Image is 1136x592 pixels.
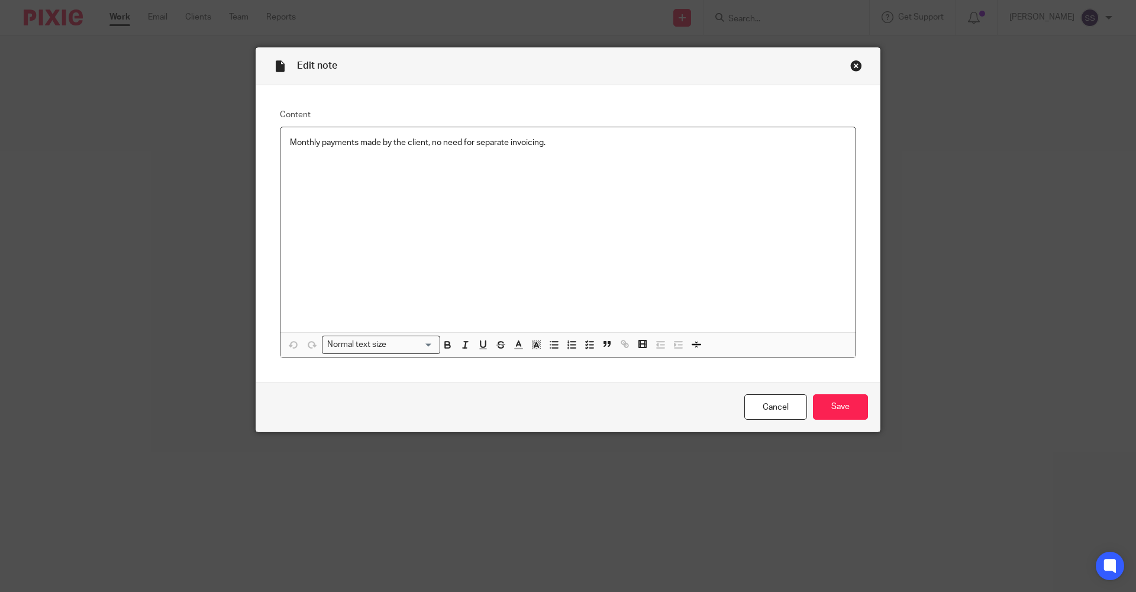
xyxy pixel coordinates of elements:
[322,336,440,354] div: Search for option
[744,394,807,420] a: Cancel
[850,60,862,72] div: Close this dialog window
[325,339,389,351] span: Normal text size
[813,394,868,420] input: Save
[290,137,846,149] p: Monthly payments made by the client, no need for separate invoicing.
[297,61,337,70] span: Edit note
[280,109,856,121] label: Content
[390,339,433,351] input: Search for option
